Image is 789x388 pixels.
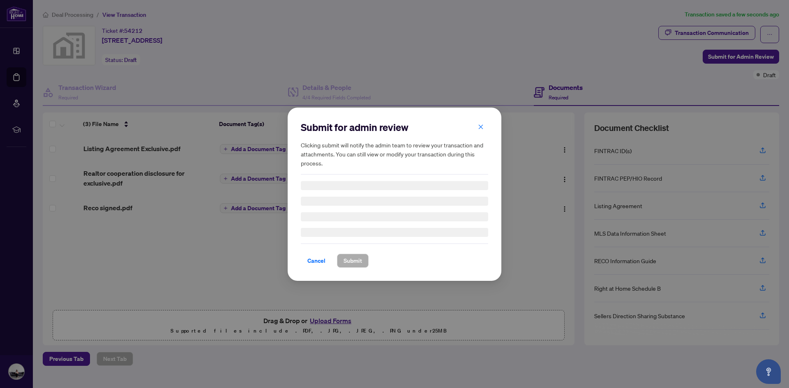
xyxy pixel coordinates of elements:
[301,140,488,168] h5: Clicking submit will notify the admin team to review your transaction and attachments. You can st...
[756,359,781,384] button: Open asap
[307,254,325,267] span: Cancel
[301,254,332,268] button: Cancel
[478,124,484,129] span: close
[337,254,369,268] button: Submit
[301,121,488,134] h2: Submit for admin review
